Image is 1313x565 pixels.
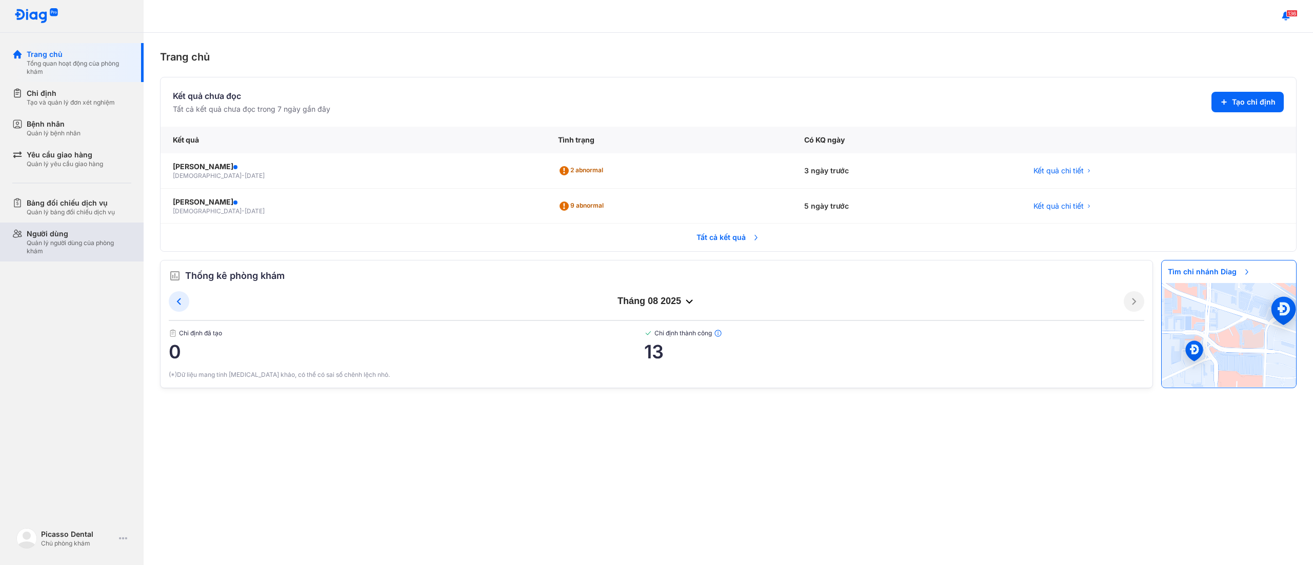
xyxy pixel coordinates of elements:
span: 0 [169,341,644,362]
span: 13 [644,341,1144,362]
span: Kết quả chi tiết [1033,166,1084,176]
button: Tạo chỉ định [1211,92,1284,112]
span: Chỉ định thành công [644,329,1144,337]
span: [DATE] [245,172,265,179]
div: Trang chủ [160,49,1297,65]
div: Tất cả kết quả chưa đọc trong 7 ngày gần đây [173,104,330,114]
div: Picasso Dental [41,529,115,539]
span: Kết quả chi tiết [1033,201,1084,211]
span: - [242,172,245,179]
span: [DEMOGRAPHIC_DATA] [173,207,242,215]
img: info.7e716105.svg [714,329,722,337]
div: Chủ phòng khám [41,539,115,548]
div: Yêu cầu giao hàng [27,150,103,160]
div: Kết quả [161,127,546,153]
span: Tìm chi nhánh Diag [1162,260,1257,283]
img: order.5a6da16c.svg [169,270,181,282]
div: Quản lý yêu cầu giao hàng [27,160,103,168]
div: Tình trạng [546,127,792,153]
img: document.50c4cfd0.svg [169,329,177,337]
span: Tạo chỉ định [1232,97,1276,107]
span: Tất cả kết quả [690,226,766,249]
span: Chỉ định đã tạo [169,329,644,337]
div: Bảng đối chiếu dịch vụ [27,198,115,208]
div: [PERSON_NAME] [173,162,533,172]
div: Có KQ ngày [792,127,1021,153]
span: Thống kê phòng khám [185,269,285,283]
span: [DATE] [245,207,265,215]
div: 9 abnormal [558,198,608,214]
div: Bệnh nhân [27,119,81,129]
span: 136 [1286,10,1298,17]
div: (*)Dữ liệu mang tính [MEDICAL_DATA] khảo, có thể có sai số chênh lệch nhỏ. [169,370,1144,379]
div: Trang chủ [27,49,131,59]
div: Người dùng [27,229,131,239]
img: logo [16,528,37,549]
div: 5 ngày trước [792,189,1021,224]
div: 3 ngày trước [792,153,1021,189]
div: tháng 08 2025 [189,295,1124,308]
div: Quản lý bệnh nhân [27,129,81,137]
div: [PERSON_NAME] [173,197,533,207]
span: - [242,207,245,215]
div: Quản lý bảng đối chiếu dịch vụ [27,208,115,216]
div: Chỉ định [27,88,115,98]
img: checked-green.01cc79e0.svg [644,329,652,337]
div: Tổng quan hoạt động của phòng khám [27,59,131,76]
div: Quản lý người dùng của phòng khám [27,239,131,255]
img: logo [14,8,58,24]
span: [DEMOGRAPHIC_DATA] [173,172,242,179]
div: 2 abnormal [558,163,607,179]
div: Tạo và quản lý đơn xét nghiệm [27,98,115,107]
div: Kết quả chưa đọc [173,90,330,102]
